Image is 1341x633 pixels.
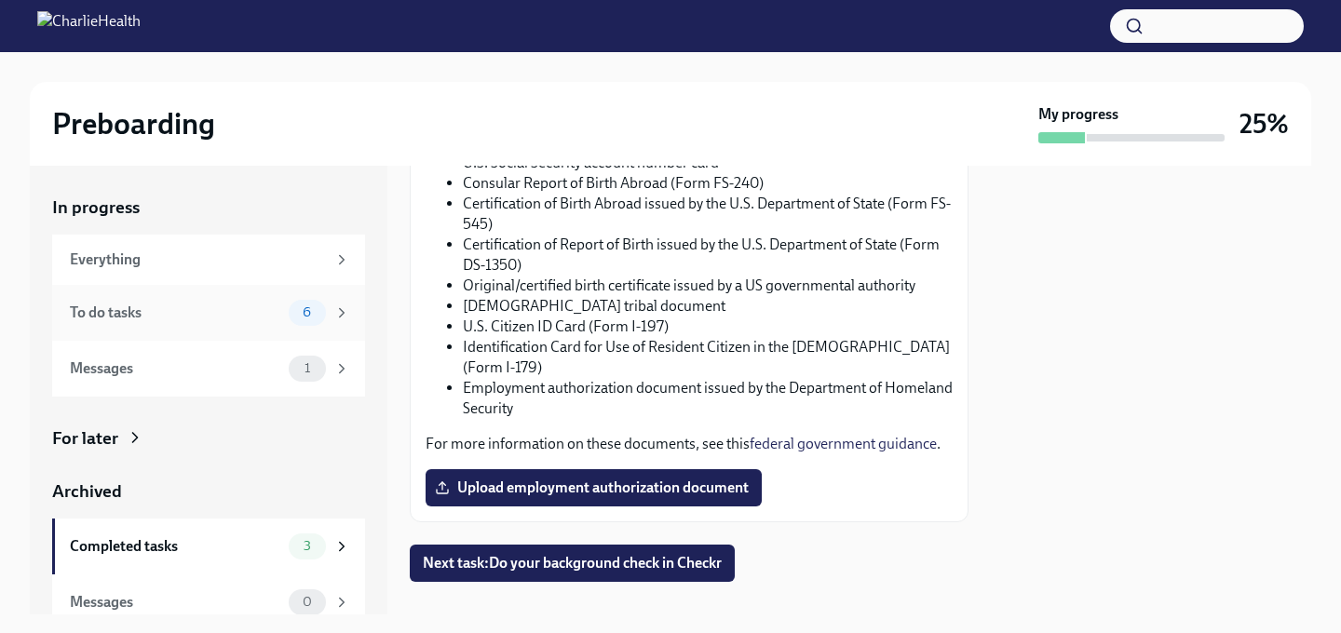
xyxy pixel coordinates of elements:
[1038,104,1118,125] strong: My progress
[52,341,365,397] a: Messages1
[463,173,953,194] li: Consular Report of Birth Abroad (Form FS-240)
[70,358,281,379] div: Messages
[463,337,953,378] li: Identification Card for Use of Resident Citizen in the [DEMOGRAPHIC_DATA] (Form I-179)
[463,378,953,419] li: Employment authorization document issued by the Department of Homeland Security
[70,303,281,323] div: To do tasks
[52,105,215,142] h2: Preboarding
[1239,107,1289,141] h3: 25%
[463,276,953,296] li: Original/certified birth certificate issued by a US governmental authority
[291,595,323,609] span: 0
[293,361,321,375] span: 1
[750,435,937,452] a: federal government guidance
[463,235,953,276] li: Certification of Report of Birth issued by the U.S. Department of State (Form DS-1350)
[426,434,953,454] p: For more information on these documents, see this .
[292,539,322,553] span: 3
[463,194,953,235] li: Certification of Birth Abroad issued by the U.S. Department of State (Form FS-545)
[70,249,326,270] div: Everything
[52,519,365,574] a: Completed tasks3
[423,554,722,572] span: Next task : Do your background check in Checkr
[463,316,953,337] li: U.S. Citizen ID Card (Form I-197)
[37,11,141,41] img: CharlieHealth
[52,195,365,220] a: In progress
[70,592,281,613] div: Messages
[52,235,365,285] a: Everything
[70,536,281,557] div: Completed tasks
[410,545,735,582] button: Next task:Do your background check in Checkr
[463,296,953,316] li: [DEMOGRAPHIC_DATA] tribal document
[52,426,118,451] div: For later
[426,469,762,506] label: Upload employment authorization document
[52,426,365,451] a: For later
[52,479,365,504] a: Archived
[52,285,365,341] a: To do tasks6
[439,478,749,497] span: Upload employment authorization document
[52,574,365,630] a: Messages0
[291,305,322,319] span: 6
